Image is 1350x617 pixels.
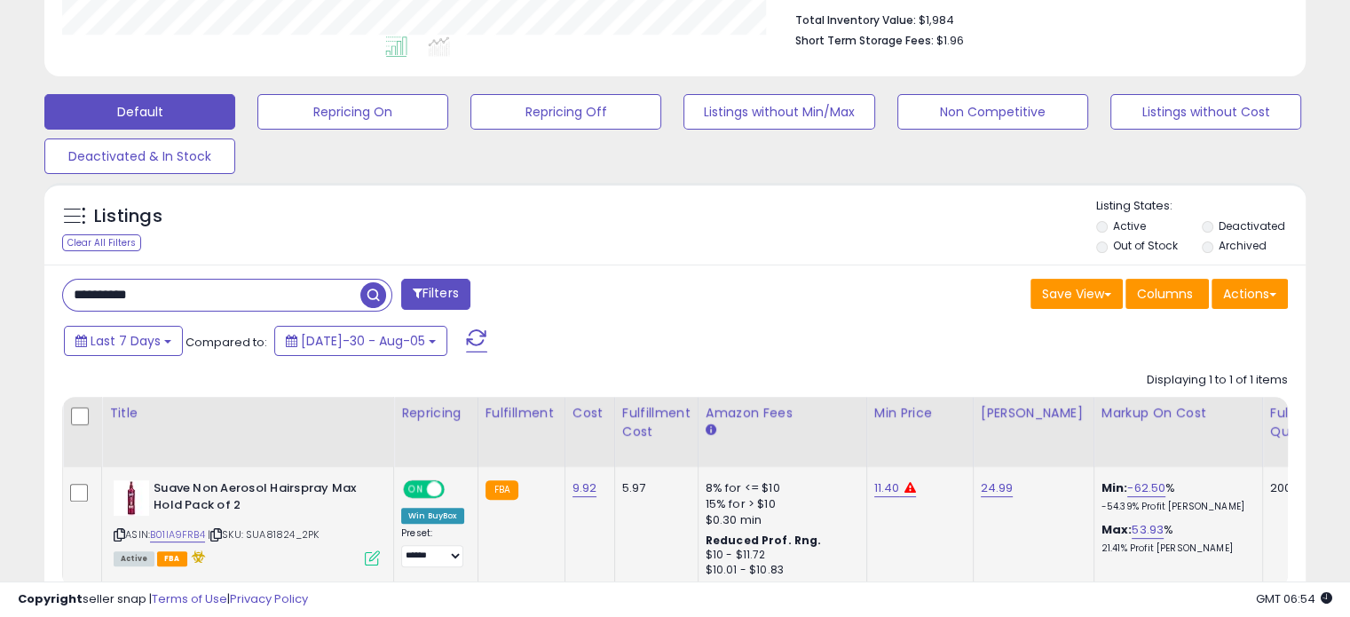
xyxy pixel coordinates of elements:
div: Repricing [401,404,470,423]
span: Columns [1137,285,1193,303]
i: hazardous material [187,550,206,563]
div: ASIN: [114,480,380,564]
span: 2025-08-13 06:54 GMT [1256,590,1332,607]
b: Min: [1101,479,1128,496]
span: OFF [442,482,470,497]
a: -62.50 [1127,479,1165,497]
b: Total Inventory Value: [795,12,916,28]
li: $1,984 [795,8,1275,29]
strong: Copyright [18,590,83,607]
span: Compared to: [186,334,267,351]
h5: Listings [94,204,162,229]
a: 24.99 [981,479,1014,497]
button: Deactivated & In Stock [44,138,235,174]
p: -54.39% Profit [PERSON_NAME] [1101,501,1249,513]
span: FBA [157,551,187,566]
button: [DATE]-30 - Aug-05 [274,326,447,356]
button: Repricing On [257,94,448,130]
div: % [1101,480,1249,513]
a: Terms of Use [152,590,227,607]
button: Non Competitive [897,94,1088,130]
div: 15% for > $10 [706,496,853,512]
small: Amazon Fees. [706,423,716,439]
button: Listings without Min/Max [683,94,874,130]
div: seller snap | | [18,591,308,608]
button: Actions [1212,279,1288,309]
div: 8% for <= $10 [706,480,853,496]
label: Archived [1218,238,1266,253]
th: The percentage added to the cost of goods (COGS) that forms the calculator for Min & Max prices. [1093,397,1262,467]
div: [PERSON_NAME] [981,404,1086,423]
span: $1.96 [936,32,964,49]
label: Active [1113,218,1146,233]
label: Out of Stock [1113,238,1178,253]
div: Clear All Filters [62,234,141,251]
button: Columns [1125,279,1209,309]
b: Suave Non Aerosol Hairspray Max Hold Pack of 2 [154,480,369,518]
div: Min Price [874,404,966,423]
span: All listings currently available for purchase on Amazon [114,551,154,566]
a: Privacy Policy [230,590,308,607]
span: | SKU: SUA81824_2PK [208,527,319,542]
a: 9.92 [572,479,597,497]
div: Fulfillment Cost [622,404,691,441]
div: $0.30 min [706,512,853,528]
span: Last 7 Days [91,332,161,350]
div: Fulfillable Quantity [1270,404,1331,441]
button: Listings without Cost [1110,94,1301,130]
a: 53.93 [1132,521,1164,539]
b: Short Term Storage Fees: [795,33,934,48]
a: B01IA9FRB4 [150,527,205,542]
div: Preset: [401,527,464,567]
div: 5.97 [622,480,684,496]
p: 21.41% Profit [PERSON_NAME] [1101,542,1249,555]
a: 11.40 [874,479,900,497]
div: 200 [1270,480,1325,496]
div: Displaying 1 to 1 of 1 items [1147,372,1288,389]
div: Title [109,404,386,423]
b: Reduced Prof. Rng. [706,533,822,548]
img: 317XpW+SDiL._SL40_.jpg [114,480,149,516]
div: $10 - $11.72 [706,548,853,563]
span: [DATE]-30 - Aug-05 [301,332,425,350]
div: Fulfillment [486,404,557,423]
button: Last 7 Days [64,326,183,356]
b: Max: [1101,521,1133,538]
button: Default [44,94,235,130]
div: $10.01 - $10.83 [706,563,853,578]
div: Win BuyBox [401,508,464,524]
div: Markup on Cost [1101,404,1255,423]
span: ON [405,482,427,497]
div: Amazon Fees [706,404,859,423]
button: Save View [1030,279,1123,309]
p: Listing States: [1096,198,1306,215]
div: Cost [572,404,607,423]
label: Deactivated [1218,218,1284,233]
small: FBA [486,480,518,500]
div: % [1101,522,1249,555]
button: Filters [401,279,470,310]
button: Repricing Off [470,94,661,130]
